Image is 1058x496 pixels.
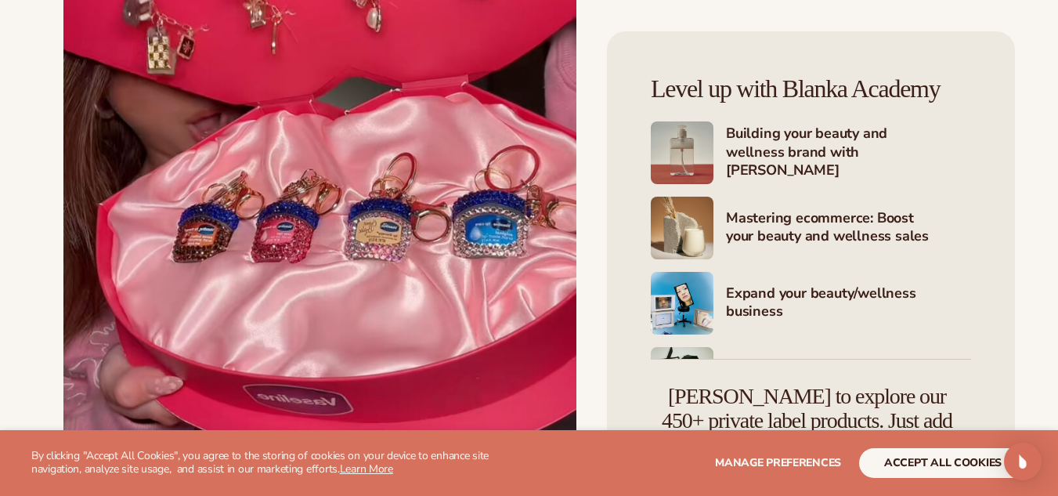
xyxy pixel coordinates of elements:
[651,272,971,335] a: Shopify Image 4 Expand your beauty/wellness business
[651,385,963,457] h4: [PERSON_NAME] to explore our 450+ private label products. Just add your brand – we handle the rest!
[31,450,522,476] p: By clicking "Accept All Cookies", you agree to the storing of cookies on your device to enhance s...
[715,448,841,478] button: Manage preferences
[859,448,1027,478] button: accept all cookies
[726,284,971,323] h4: Expand your beauty/wellness business
[651,272,713,335] img: Shopify Image 4
[651,121,713,184] img: Shopify Image 2
[1004,443,1042,480] div: Open Intercom Messenger
[651,121,971,184] a: Shopify Image 2 Building your beauty and wellness brand with [PERSON_NAME]
[715,455,841,470] span: Manage preferences
[651,197,713,259] img: Shopify Image 3
[340,462,393,476] a: Learn More
[651,197,971,259] a: Shopify Image 3 Mastering ecommerce: Boost your beauty and wellness sales
[726,125,971,181] h4: Building your beauty and wellness brand with [PERSON_NAME]
[651,347,713,410] img: Shopify Image 5
[651,75,971,103] h4: Level up with Blanka Academy
[726,209,971,248] h4: Mastering ecommerce: Boost your beauty and wellness sales
[651,347,971,410] a: Shopify Image 5 Marketing your beauty and wellness brand 101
